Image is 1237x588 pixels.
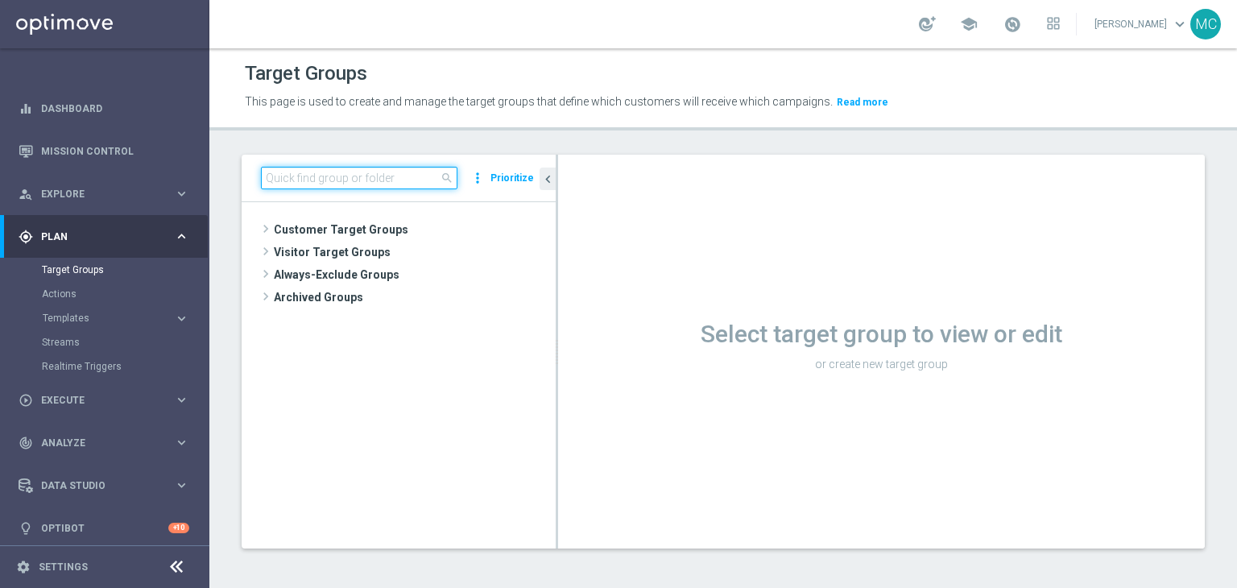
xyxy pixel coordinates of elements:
[174,229,189,244] i: keyboard_arrow_right
[42,282,208,306] div: Actions
[42,258,208,282] div: Target Groups
[1093,12,1190,36] a: [PERSON_NAME]keyboard_arrow_down
[245,62,367,85] h1: Target Groups
[18,437,190,449] button: track_changes Analyze keyboard_arrow_right
[41,87,189,130] a: Dashboard
[42,330,208,354] div: Streams
[174,478,189,493] i: keyboard_arrow_right
[41,189,174,199] span: Explore
[19,230,174,244] div: Plan
[42,360,168,373] a: Realtime Triggers
[470,167,486,189] i: more_vert
[19,393,174,408] div: Execute
[42,288,168,300] a: Actions
[274,218,556,241] span: Customer Target Groups
[19,507,189,549] div: Optibot
[42,354,208,379] div: Realtime Triggers
[42,312,190,325] button: Templates keyboard_arrow_right
[174,392,189,408] i: keyboard_arrow_right
[18,145,190,158] button: Mission Control
[43,313,174,323] div: Templates
[19,130,189,172] div: Mission Control
[41,438,174,448] span: Analyze
[18,394,190,407] button: play_circle_outline Execute keyboard_arrow_right
[274,286,556,308] span: Archived Groups
[42,263,168,276] a: Target Groups
[274,241,556,263] span: Visitor Target Groups
[19,101,33,116] i: equalizer
[18,188,190,201] button: person_search Explore keyboard_arrow_right
[540,168,556,190] button: chevron_left
[558,357,1205,371] p: or create new target group
[19,87,189,130] div: Dashboard
[41,481,174,491] span: Data Studio
[18,479,190,492] button: Data Studio keyboard_arrow_right
[19,393,33,408] i: play_circle_outline
[540,172,556,187] i: chevron_left
[274,263,556,286] span: Always-Exclude Groups
[441,172,453,184] span: search
[261,167,457,189] input: Quick find group or folder
[18,230,190,243] button: gps_fixed Plan keyboard_arrow_right
[39,562,88,572] a: Settings
[1190,9,1221,39] div: MC
[18,102,190,115] button: equalizer Dashboard
[488,168,536,189] button: Prioritize
[19,478,174,493] div: Data Studio
[19,521,33,536] i: lightbulb
[18,522,190,535] button: lightbulb Optibot +10
[174,311,189,326] i: keyboard_arrow_right
[42,336,168,349] a: Streams
[41,507,168,549] a: Optibot
[19,187,33,201] i: person_search
[19,187,174,201] div: Explore
[43,313,158,323] span: Templates
[19,230,33,244] i: gps_fixed
[19,436,174,450] div: Analyze
[174,186,189,201] i: keyboard_arrow_right
[41,130,189,172] a: Mission Control
[835,93,890,111] button: Read more
[41,232,174,242] span: Plan
[174,435,189,450] i: keyboard_arrow_right
[41,395,174,405] span: Execute
[168,523,189,533] div: +10
[960,15,978,33] span: school
[16,560,31,574] i: settings
[245,95,833,108] span: This page is used to create and manage the target groups that define which customers will receive...
[558,320,1205,349] h1: Select target group to view or edit
[19,436,33,450] i: track_changes
[1171,15,1189,33] span: keyboard_arrow_down
[42,306,208,330] div: Templates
